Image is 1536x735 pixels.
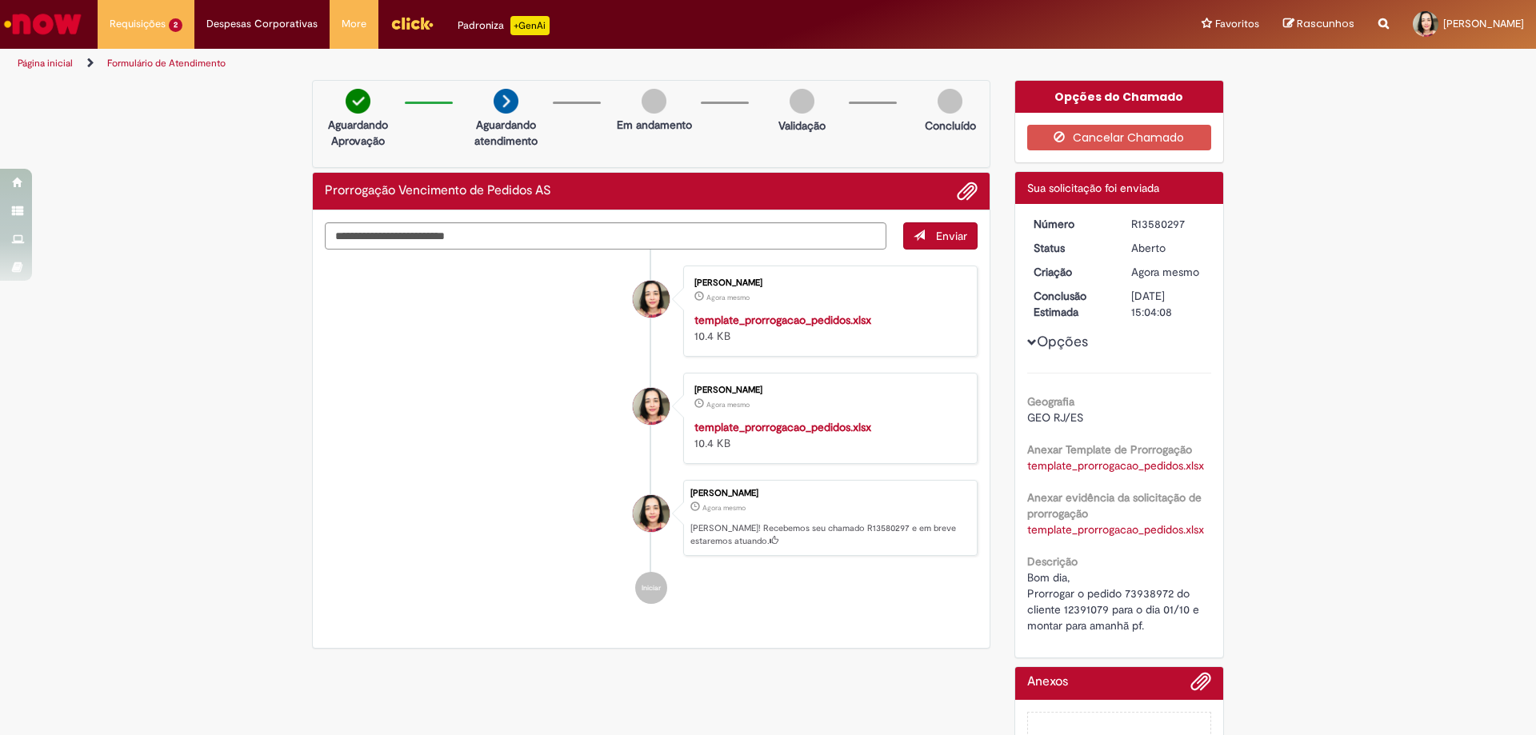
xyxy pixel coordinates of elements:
div: [PERSON_NAME] [690,489,969,498]
h2: Prorrogação Vencimento de Pedidos AS Histórico de tíquete [325,184,551,198]
span: Agora mesmo [1131,265,1199,279]
div: Padroniza [458,16,550,35]
div: Monique Virtuoso Alves Cardoso [633,281,670,318]
span: GEO RJ/ES [1027,410,1083,425]
button: Cancelar Chamado [1027,125,1212,150]
p: Aguardando Aprovação [319,117,397,149]
time: 30/09/2025 10:03:52 [706,400,750,409]
span: [PERSON_NAME] [1443,17,1524,30]
span: Sua solicitação foi enviada [1027,181,1159,195]
div: [PERSON_NAME] [694,278,961,288]
span: Rascunhos [1297,16,1354,31]
ul: Trilhas de página [12,49,1012,78]
div: [DATE] 15:04:08 [1131,288,1206,320]
span: 2 [169,18,182,32]
span: Agora mesmo [706,293,750,302]
img: click_logo_yellow_360x200.png [390,11,434,35]
img: img-circle-grey.png [642,89,666,114]
span: Despesas Corporativas [206,16,318,32]
time: 30/09/2025 10:04:05 [1131,265,1199,279]
span: More [342,16,366,32]
dt: Status [1022,240,1120,256]
h2: Anexos [1027,675,1068,689]
span: Enviar [936,229,967,243]
span: Bom dia, Prorrogar o pedido 73938972 do cliente 12391079 para o dia 01/10 e montar para amanhã pf. [1027,570,1202,633]
div: 10.4 KB [694,419,961,451]
span: Agora mesmo [706,400,750,409]
li: Monique Virtuoso Alves Cardoso [325,480,978,557]
div: R13580297 [1131,216,1206,232]
ul: Histórico de tíquete [325,250,978,621]
div: [PERSON_NAME] [694,385,961,395]
dt: Número [1022,216,1120,232]
button: Enviar [903,222,978,250]
p: Em andamento [617,117,692,133]
textarea: Digite sua mensagem aqui... [325,222,886,250]
img: check-circle-green.png [346,89,370,114]
div: Opções do Chamado [1015,81,1224,113]
img: img-circle-grey.png [938,89,962,114]
div: Monique Virtuoso Alves Cardoso [633,495,670,532]
a: template_prorrogacao_pedidos.xlsx [694,420,871,434]
p: +GenAi [510,16,550,35]
b: Anexar evidência da solicitação de prorrogação [1027,490,1202,521]
b: Descrição [1027,554,1078,569]
a: Página inicial [18,57,73,70]
a: Download de template_prorrogacao_pedidos.xlsx [1027,522,1204,537]
button: Adicionar anexos [1190,671,1211,700]
a: Download de template_prorrogacao_pedidos.xlsx [1027,458,1204,473]
a: Rascunhos [1283,17,1354,32]
button: Adicionar anexos [957,181,978,202]
p: Validação [778,118,826,134]
time: 30/09/2025 10:04:05 [702,503,746,513]
div: 30/09/2025 10:04:05 [1131,264,1206,280]
dt: Criação [1022,264,1120,280]
img: ServiceNow [2,8,84,40]
div: 10.4 KB [694,312,961,344]
p: Aguardando atendimento [467,117,545,149]
a: template_prorrogacao_pedidos.xlsx [694,313,871,327]
p: [PERSON_NAME]! Recebemos seu chamado R13580297 e em breve estaremos atuando. [690,522,969,547]
dt: Conclusão Estimada [1022,288,1120,320]
img: img-circle-grey.png [790,89,814,114]
img: arrow-next.png [494,89,518,114]
div: Monique Virtuoso Alves Cardoso [633,388,670,425]
span: Favoritos [1215,16,1259,32]
a: Formulário de Atendimento [107,57,226,70]
b: Anexar Template de Prorrogação [1027,442,1192,457]
div: Aberto [1131,240,1206,256]
time: 30/09/2025 10:03:58 [706,293,750,302]
span: Agora mesmo [702,503,746,513]
b: Geografia [1027,394,1074,409]
p: Concluído [925,118,976,134]
span: Requisições [110,16,166,32]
